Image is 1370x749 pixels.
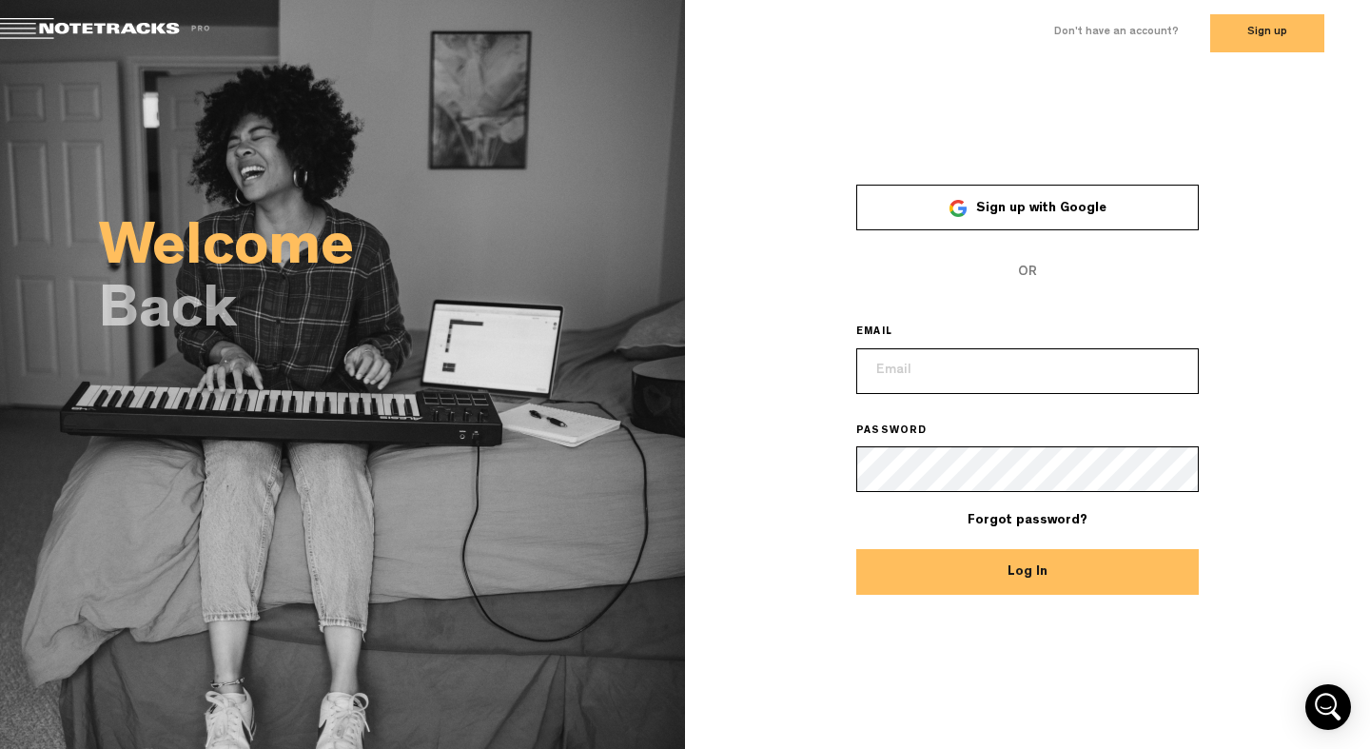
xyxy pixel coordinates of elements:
[99,225,685,278] h2: Welcome
[856,249,1199,295] span: OR
[99,287,685,341] h2: Back
[976,202,1106,215] span: Sign up with Google
[856,325,919,341] label: EMAIL
[1054,25,1179,41] label: Don't have an account?
[968,514,1087,527] a: Forgot password?
[1210,14,1324,52] button: Sign up
[1305,684,1351,730] div: Open Intercom Messenger
[856,424,954,440] label: PASSWORD
[856,348,1199,394] input: Email
[856,549,1199,595] button: Log In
